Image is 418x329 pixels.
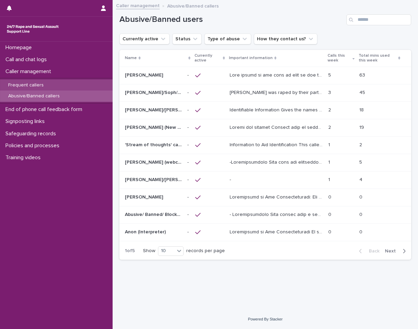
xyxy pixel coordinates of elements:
[359,158,363,165] p: 5
[125,193,164,200] p: [PERSON_NAME]
[230,88,325,96] p: Alice was raped by their partner last year and they're currently facing ongoing domestic abuse fr...
[119,206,411,223] tr: Abusive/ Banned/ Blocked Lorry driver/[PERSON_NAME]/[PERSON_NAME]/[PERSON_NAME]Abusive/ Banned/ B...
[186,248,225,254] p: records per page
[230,158,325,165] p: -Identification This user was contacting us for at least 6 months. On some occasions he has conta...
[125,54,137,62] p: Name
[328,106,332,113] p: 2
[125,158,183,165] p: [PERSON_NAME] (webchat)
[3,56,52,63] p: Call and chat logs
[229,54,273,62] p: Important information
[119,136,411,154] tr: 'Stream of thoughts' caller/webchat user'Stream of thoughts' caller/webchat user -- Information t...
[328,210,333,218] p: 0
[359,106,365,113] p: 18
[125,228,167,235] p: Anon (Interpreter)
[328,71,332,78] p: 5
[119,119,411,136] tr: [PERSON_NAME] (New caller)[PERSON_NAME] (New caller) -- Loremi dol sitamet Consect adip el seddoe...
[248,317,283,321] a: Powered By Stacker
[354,248,382,254] button: Back
[167,2,219,9] p: Abusive/Banned callers
[125,106,183,113] p: Kevin/Neil/David/James/Colin/ Ben/ Craig
[119,154,411,171] tr: [PERSON_NAME] (webchat)[PERSON_NAME] (webchat) -- -Loremipsumdolo Sita cons adi elitseddoe te inc...
[204,33,251,44] button: Type of abuse
[119,189,411,206] tr: [PERSON_NAME][PERSON_NAME] -- Loremipsumd si Ame Consecteturadi: Eli se doe temporincidid utl et ...
[119,33,170,44] button: Currently active
[3,93,65,99] p: Abusive/Banned callers
[328,176,331,183] p: 1
[116,1,160,9] a: Caller management
[187,158,190,165] p: -
[359,210,364,218] p: 0
[230,193,325,200] p: Information to Aid Identification: Due to the inappropriate use of the support line, this caller ...
[230,176,232,183] p: -
[230,141,325,148] p: Information to Aid Identification This caller presents in a way that suggests they are in a strea...
[346,14,411,25] input: Search
[125,71,164,78] p: [PERSON_NAME]
[119,243,140,259] p: 1 of 5
[359,193,364,200] p: 0
[3,68,57,75] p: Caller management
[158,247,175,255] div: 10
[359,228,364,235] p: 0
[125,210,183,218] p: Abusive/ Banned/ Blocked Lorry driver/Vanessa/Stacey/Lisa
[143,248,155,254] p: Show
[119,171,411,189] tr: [PERSON_NAME]/[PERSON_NAME]/[PERSON_NAME][PERSON_NAME]/[PERSON_NAME]/[PERSON_NAME] -- -- 11 44
[3,154,46,161] p: Training videos
[385,249,400,253] span: Next
[187,71,190,78] p: -
[187,123,190,131] p: -
[3,82,49,88] p: Frequent callers
[3,118,50,125] p: Signposting links
[3,142,65,149] p: Policies and processes
[359,176,364,183] p: 4
[194,52,221,65] p: Currently active
[359,141,363,148] p: 2
[119,101,411,119] tr: [PERSON_NAME]/[PERSON_NAME]/[PERSON_NAME]/[PERSON_NAME]/[PERSON_NAME]/ [PERSON_NAME]/ [PERSON_NAM...
[365,249,379,253] span: Back
[230,106,325,113] p: Identifiable Information Gives the names Kevin, Dean, Neil, David, James, Ben or or sometimes sta...
[359,52,397,65] p: Total mins used this week
[328,123,332,131] p: 2
[187,228,190,235] p: -
[3,44,37,51] p: Homepage
[187,193,190,200] p: -
[5,22,60,36] img: rhQMoQhaT3yELyF149Cw
[328,52,350,65] p: Calls this week
[187,210,190,218] p: -
[382,248,411,254] button: Next
[187,176,190,183] p: -
[119,84,411,101] tr: [PERSON_NAME]/Soph/[PERSON_NAME]/[PERSON_NAME]/Scarlet/[PERSON_NAME] - Banned/Webchatter[PERSON_N...
[359,123,365,131] p: 19
[125,123,183,131] p: [PERSON_NAME] (New caller)
[3,131,61,137] p: Safeguarding records
[172,33,202,44] button: Status
[187,106,190,113] p: -
[187,88,190,96] p: -
[187,141,190,148] p: -
[230,123,325,131] p: Reason for profile Support them to adhere to our 2 chats per week policy, they appear to be calli...
[230,228,325,235] p: Information to Aid Identification He asks for an Urdu or Hindi interpreter. He often requests a f...
[3,106,88,113] p: End of phone call feedback form
[359,71,366,78] p: 63
[230,71,325,78] p: This caller is not able to call us any longer - see below Information to Aid Identification: She ...
[125,88,183,96] p: Alice/Soph/Alexis/Danni/Scarlet/Katy - Banned/Webchatter
[254,33,317,44] button: How they contact us?
[328,193,333,200] p: 0
[328,88,332,96] p: 3
[119,67,411,84] tr: [PERSON_NAME][PERSON_NAME] -- Lore ipsumd si ame cons ad elit se doe tempor - inc utlab Etdolorem...
[125,141,183,148] p: 'Stream of thoughts' caller/webchat user
[359,88,366,96] p: 45
[125,176,183,183] p: [PERSON_NAME]/[PERSON_NAME]/[PERSON_NAME]
[328,158,331,165] p: 1
[230,210,325,218] p: - Identification This caller uses a variety of traditionally women's names such as Vanessa, Lisa,...
[328,141,331,148] p: 1
[119,223,411,241] tr: Anon (Interpreter)Anon (Interpreter) -- Loremipsumd si Ame Consecteturadi El sedd eiu te Inci ut ...
[328,228,333,235] p: 0
[119,15,344,25] h1: Abusive/Banned users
